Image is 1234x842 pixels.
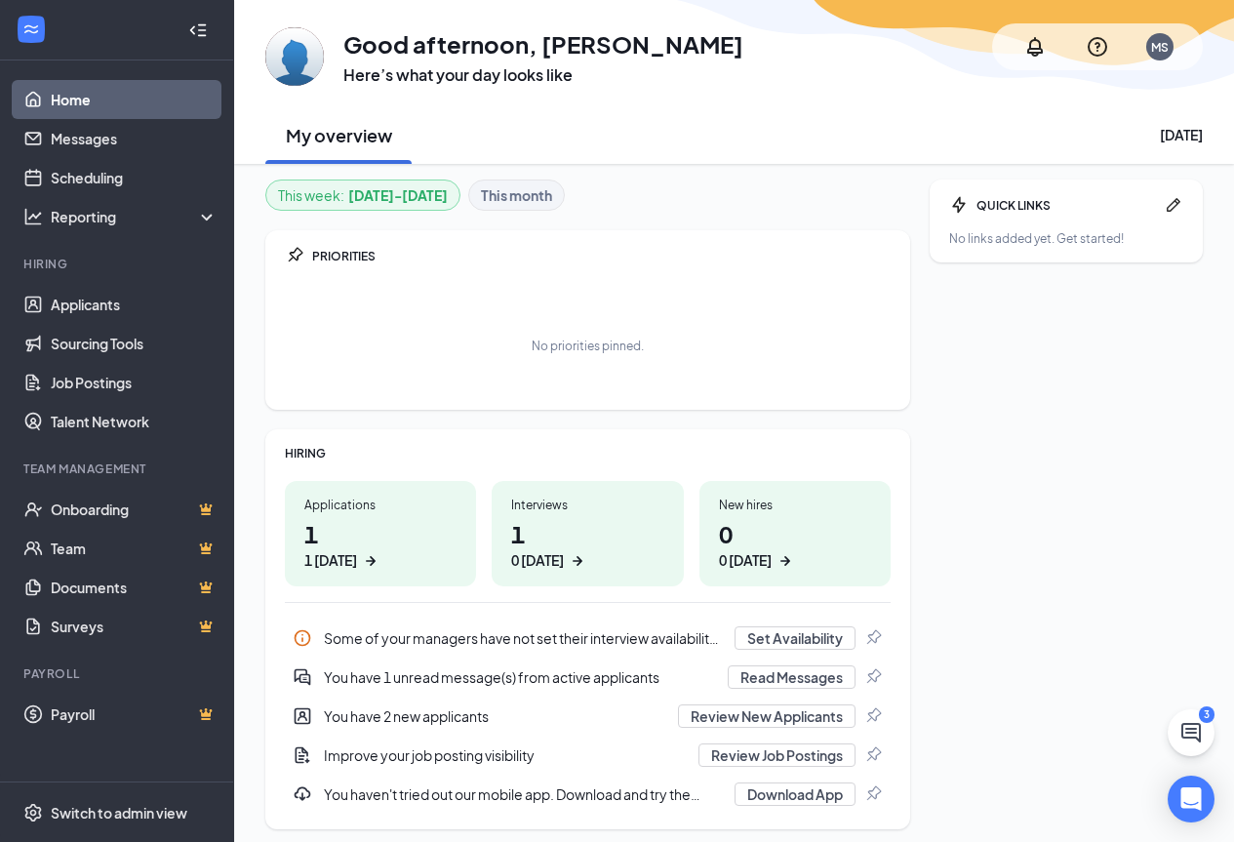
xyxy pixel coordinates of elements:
a: DocumentAddImprove your job posting visibilityReview Job PostingsPin [285,736,891,775]
div: Applications [304,497,457,513]
a: Scheduling [51,158,218,197]
div: Switch to admin view [51,803,187,822]
div: Interviews [511,497,663,513]
svg: Pin [863,667,883,687]
h3: Here’s what your day looks like [343,64,743,86]
a: New hires00 [DATE]ArrowRight [699,481,891,586]
svg: Pin [863,784,883,804]
a: Sourcing Tools [51,324,218,363]
svg: Pin [863,745,883,765]
div: 0 [DATE] [511,550,564,571]
a: DownloadYou haven't tried out our mobile app. Download and try the mobile app here...Download AppPin [285,775,891,814]
svg: ChatActive [1179,721,1203,744]
svg: Pin [863,628,883,648]
svg: Settings [23,803,43,822]
svg: Info [293,628,312,648]
a: InfoSome of your managers have not set their interview availability yetSet AvailabilityPin [285,619,891,658]
svg: ArrowRight [361,551,380,571]
h1: 1 [304,517,457,571]
a: Home [51,80,218,119]
img: Michael Sanders [265,27,324,86]
button: Review Job Postings [698,743,856,767]
a: Messages [51,119,218,158]
button: Set Availability [735,626,856,650]
svg: Pin [863,706,883,726]
div: New hires [719,497,871,513]
a: DocumentsCrown [51,568,218,607]
div: You haven't tried out our mobile app. Download and try the mobile app here... [285,775,891,814]
svg: Pen [1164,195,1183,215]
div: Some of your managers have not set their interview availability yet [285,619,891,658]
button: ChatActive [1168,709,1214,756]
svg: ArrowRight [776,551,795,571]
div: Open Intercom Messenger [1168,776,1214,822]
a: Applications11 [DATE]ArrowRight [285,481,476,586]
svg: UserEntity [293,706,312,726]
a: TeamCrown [51,529,218,568]
button: Download App [735,782,856,806]
div: Team Management [23,461,214,477]
svg: Bolt [949,195,969,215]
div: Payroll [23,665,214,682]
a: PayrollCrown [51,695,218,734]
div: No priorities pinned. [532,338,644,354]
div: [DATE] [1160,125,1203,144]
div: Hiring [23,256,214,272]
div: 1 [DATE] [304,550,357,571]
h1: 1 [511,517,663,571]
svg: ArrowRight [568,551,587,571]
svg: WorkstreamLogo [21,20,41,39]
div: You have 1 unread message(s) from active applicants [324,667,716,687]
div: You haven't tried out our mobile app. Download and try the mobile app here... [324,784,723,804]
div: You have 2 new applicants [324,706,666,726]
svg: Notifications [1023,35,1047,59]
div: This week : [278,184,448,206]
svg: Collapse [188,20,208,40]
b: [DATE] - [DATE] [348,184,448,206]
a: DoubleChatActiveYou have 1 unread message(s) from active applicantsRead MessagesPin [285,658,891,697]
a: UserEntityYou have 2 new applicantsReview New ApplicantsPin [285,697,891,736]
svg: Download [293,784,312,804]
button: Review New Applicants [678,704,856,728]
div: Improve your job posting visibility [285,736,891,775]
svg: DocumentAdd [293,745,312,765]
a: SurveysCrown [51,607,218,646]
a: Applicants [51,285,218,324]
div: You have 2 new applicants [285,697,891,736]
div: 3 [1199,706,1214,723]
div: Improve your job posting visibility [324,745,687,765]
div: MS [1151,39,1169,56]
b: This month [481,184,552,206]
div: QUICK LINKS [976,197,1156,214]
a: Talent Network [51,402,218,441]
a: Job Postings [51,363,218,402]
svg: QuestionInfo [1086,35,1109,59]
div: No links added yet. Get started! [949,230,1183,247]
div: Reporting [51,207,219,226]
h2: My overview [286,123,392,147]
div: HIRING [285,445,891,461]
h1: Good afternoon, [PERSON_NAME] [343,27,743,60]
a: Interviews10 [DATE]ArrowRight [492,481,683,586]
svg: Analysis [23,207,43,226]
h1: 0 [719,517,871,571]
div: 0 [DATE] [719,550,772,571]
svg: DoubleChatActive [293,667,312,687]
div: You have 1 unread message(s) from active applicants [285,658,891,697]
a: OnboardingCrown [51,490,218,529]
button: Read Messages [728,665,856,689]
svg: Pin [285,246,304,265]
div: PRIORITIES [312,248,891,264]
div: Some of your managers have not set their interview availability yet [324,628,723,648]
